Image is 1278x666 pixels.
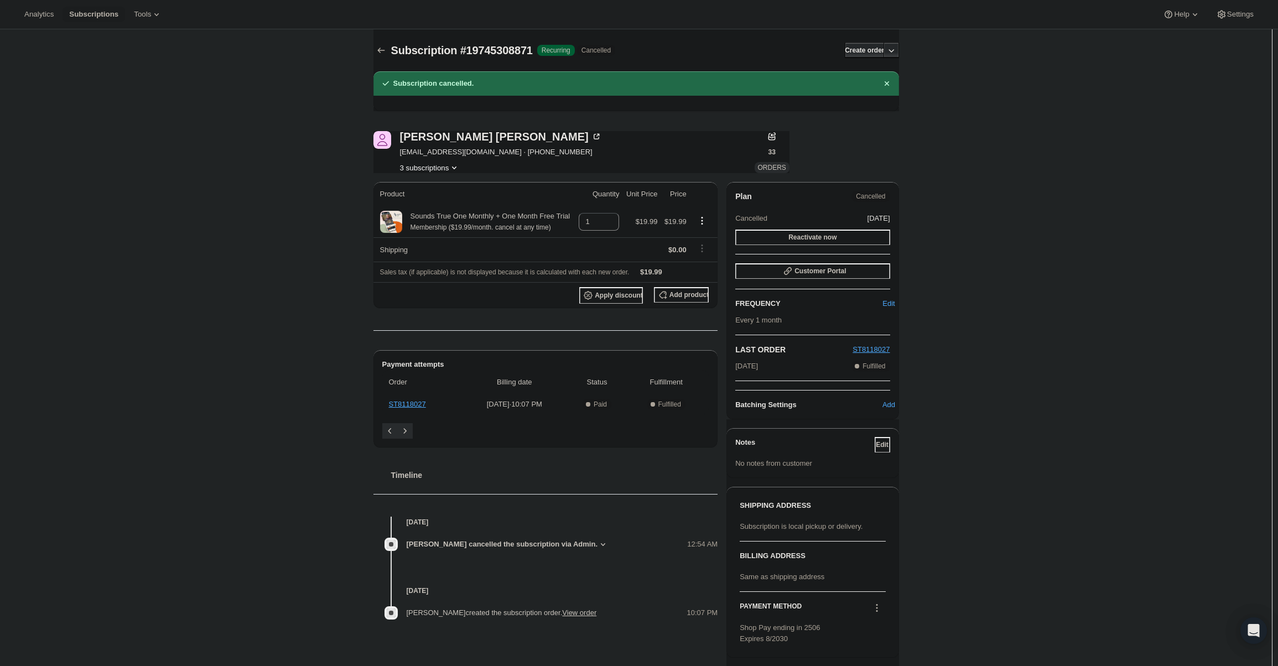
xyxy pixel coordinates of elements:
span: Fulfilled [863,362,885,371]
th: Price [661,182,689,206]
span: [EMAIL_ADDRESS][DOMAIN_NAME] · [PHONE_NUMBER] [400,147,602,158]
span: $0.00 [668,246,687,254]
button: Dismiss notification [879,76,895,91]
h2: Subscription cancelled. [393,78,474,89]
span: Status [570,377,624,388]
span: 33 [768,148,775,157]
span: [PERSON_NAME] created the subscription order. [407,608,597,617]
span: Add product [669,290,709,299]
h3: PAYMENT METHOD [740,602,802,617]
nav: Pagination [382,423,709,439]
a: View order [562,608,596,617]
div: Sounds True One Monthly + One Month Free Trial [402,211,570,233]
h3: BILLING ADDRESS [740,550,885,561]
button: Subscriptions [373,43,389,58]
span: Sales tax (if applicable) is not displayed because it is calculated with each new order. [380,268,630,276]
span: Edit [876,440,889,449]
span: Fulfilled [658,400,681,409]
span: Shop Pay ending in 2506 Expires 8/2030 [740,623,820,643]
button: Product actions [693,215,711,227]
button: Create order [845,43,884,58]
button: Reactivate now [735,230,890,245]
span: Recurring [542,46,570,55]
h3: SHIPPING ADDRESS [740,500,885,511]
button: 33 [764,144,780,160]
span: [DATE] [735,361,758,372]
button: Add product [654,287,709,303]
h2: Payment attempts [382,359,709,370]
span: [DATE] · 10:07 PM [465,399,564,410]
span: Settings [1227,10,1254,19]
button: ST8118027 [853,344,890,355]
span: ORDERS [758,164,786,171]
div: [PERSON_NAME] [PERSON_NAME] [400,131,602,142]
span: Create order [845,46,884,55]
span: Every 1 month [735,316,782,324]
th: Quantity [575,182,623,206]
h2: LAST ORDER [735,344,853,355]
span: 10:07 PM [687,607,718,618]
h3: Notes [735,437,874,452]
button: Add [881,396,897,414]
img: product img [380,211,402,233]
span: Fulfillment [630,377,702,388]
th: Order [382,370,462,394]
button: Settings [1209,7,1260,22]
th: Shipping [373,237,575,262]
button: Apply discount [579,287,643,304]
h4: [DATE] [373,585,718,596]
span: Tools [134,10,151,19]
span: Billing date [465,377,564,388]
a: ST8118027 [389,400,426,408]
h2: Timeline [391,470,718,481]
span: Subscription is local pickup or delivery. [740,522,863,530]
span: Cancelled [581,46,611,55]
span: Paula Costella [373,131,391,149]
span: Cancelled [735,213,767,224]
span: Subscription #19745308871 [391,44,533,56]
span: Add [882,399,895,410]
span: Reactivate now [788,233,837,242]
span: Customer Portal [794,267,846,275]
button: [PERSON_NAME] cancelled the subscription via Admin. [407,539,609,550]
small: Membership ($19.99/month. cancel at any time) [411,223,551,231]
span: No notes from customer [735,459,812,467]
h2: FREQUENCY [735,298,887,309]
button: Subscriptions [63,7,125,22]
span: Apply discount [595,291,643,300]
span: $19.99 [664,217,687,226]
div: Open Intercom Messenger [1240,617,1267,644]
span: Subscriptions [69,10,118,19]
span: Paid [594,400,607,409]
span: [DATE] [867,213,890,224]
button: Analytics [18,7,60,22]
span: $19.99 [640,268,662,276]
button: Shipping actions [693,242,711,254]
h4: [DATE] [373,517,718,528]
span: [PERSON_NAME] cancelled the subscription via Admin. [407,539,598,550]
h6: Batching Settings [735,399,887,410]
span: $19.99 [636,217,658,226]
span: Help [1174,10,1189,19]
button: Tools [127,7,169,22]
a: ST8118027 [853,345,890,353]
span: Analytics [24,10,54,19]
th: Unit Price [622,182,661,206]
button: Edit [875,437,890,452]
span: Cancelled [856,192,885,201]
button: Edit [881,295,897,313]
button: Product actions [400,162,460,173]
span: Edit [882,298,895,309]
h2: Plan [735,191,752,202]
th: Product [373,182,575,206]
span: 12:54 AM [687,539,718,550]
span: Same as shipping address [740,573,824,581]
button: Customer Portal [735,263,890,279]
button: Help [1156,7,1207,22]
